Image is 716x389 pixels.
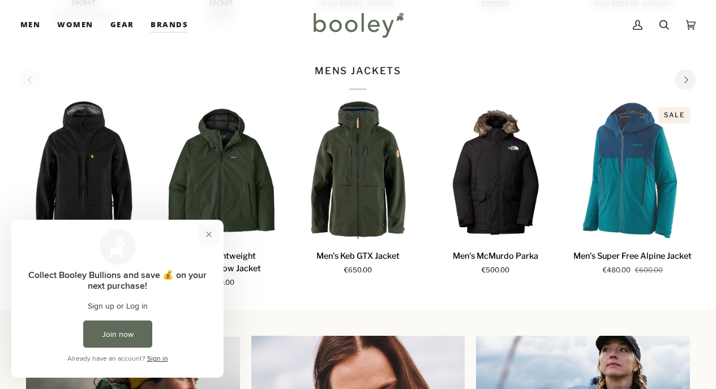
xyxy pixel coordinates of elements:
[635,266,663,276] span: €600.00
[151,19,188,31] span: Brands
[432,101,559,241] img: The North Face Men's McMurdo Parka TNF Black / TNF Black - Booley Galway
[569,101,696,241] a: Men's Super Free Alpine Jacket
[295,101,421,241] img: Fjallraven Men's Keb GTX Jacket Deep Forest - Booley Galway
[344,266,372,276] span: €650.00
[308,8,408,41] img: Booley
[573,250,692,263] p: Men's Super Free Alpine Jacket
[432,101,559,241] product-grid-item-variant: Small / TNF Black / TNF Black
[569,101,696,241] img: Patagonia Men's Super Free Alpine Jacket - Booley Galway
[432,246,559,276] a: Men's McMurdo Parka
[295,101,421,276] product-grid-item: Men's Keb GTX Jacket
[295,101,421,241] a: Men's Keb GTX Jacket
[675,70,696,90] button: Next
[658,107,690,123] div: Sale
[57,19,93,31] span: Women
[295,101,421,241] product-grid-item-variant: Medium / Deep Forest
[569,101,696,241] product-grid-item-variant: Small / Belay Blue
[432,101,559,276] product-grid-item: Men's McMurdo Parka
[20,101,147,241] product-grid-item-variant: Medium / Black
[20,101,147,241] img: Fjallraven Men's Bergtagen GTX Touring Jacket Black - Booley Galway
[158,101,284,241] a: Men's Lightweight Stormshadow Jacket
[158,101,284,241] img: Patagonia Men's Lightweight Stormshadow Jacket Old Growth Green - Booley Galway
[315,64,401,90] p: MENS JACKETS
[603,266,631,276] span: €480.00
[482,266,509,276] span: €500.00
[432,101,559,241] a: Men's McMurdo Parka
[158,101,284,288] product-grid-item: Men's Lightweight Stormshadow Jacket
[316,250,400,263] p: Men's Keb GTX Jacket
[569,101,696,276] product-grid-item: Men's Super Free Alpine Jacket
[20,101,147,241] a: Men's Bergtagen GTX Touring Jacket
[569,246,696,276] a: Men's Super Free Alpine Jacket
[158,101,284,241] product-grid-item-variant: Small / Old Growth Green
[453,250,538,263] p: Men's McMurdo Parka
[295,246,421,276] a: Men's Keb GTX Jacket
[11,220,224,378] iframe: Loyalty program pop-up with offers and actions
[20,101,147,288] product-grid-item: Men's Bergtagen GTX Touring Jacket
[20,19,40,31] span: Men
[110,19,134,31] span: Gear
